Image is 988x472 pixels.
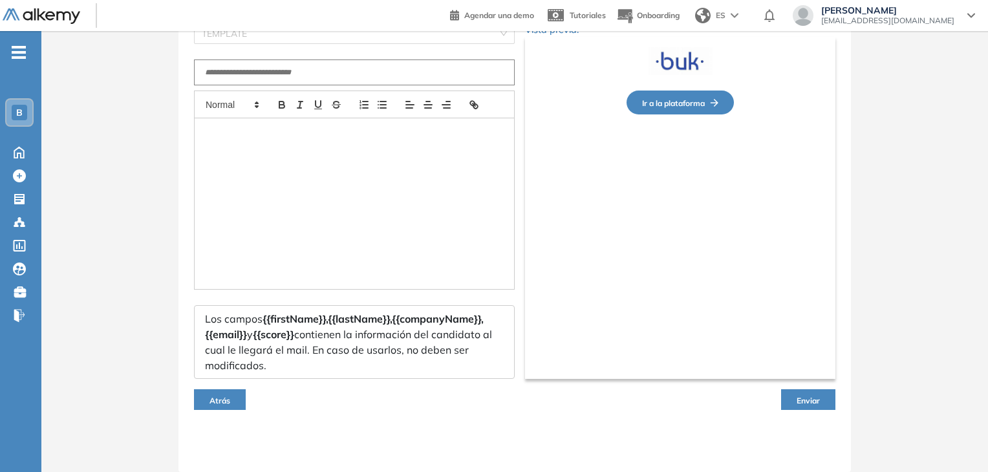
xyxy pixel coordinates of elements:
span: Agendar una demo [464,10,534,20]
div: Widget de chat [923,410,988,472]
span: Onboarding [637,10,680,20]
img: world [695,8,711,23]
a: Agendar una demo [450,6,534,22]
img: arrow [731,13,738,18]
iframe: Chat Widget [923,410,988,472]
span: Ir a la plataforma [642,98,718,108]
img: Logo de la compañía [648,47,713,75]
span: {{email}} [205,328,247,341]
span: {{firstName}}, [263,312,328,325]
span: Enviar [797,396,820,405]
i: - [12,51,26,54]
span: B [16,107,23,118]
span: Tutoriales [570,10,606,20]
span: {{companyName}}, [392,312,483,325]
button: Ir a la plataformaFlecha [627,91,734,114]
span: {{score}} [253,328,294,341]
button: Onboarding [616,2,680,30]
span: {{lastName}}, [328,312,392,325]
div: Los campos y contienen la información del candidato al cual le llegará el mail. En caso de usarlo... [194,305,515,379]
span: [PERSON_NAME] [821,5,954,16]
img: Logo [3,8,80,25]
img: Flecha [705,99,718,107]
span: [EMAIL_ADDRESS][DOMAIN_NAME] [821,16,954,26]
span: ES [716,10,725,21]
span: Atrás [209,396,230,405]
button: Enviar [781,389,835,410]
button: Atrás [194,389,246,410]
